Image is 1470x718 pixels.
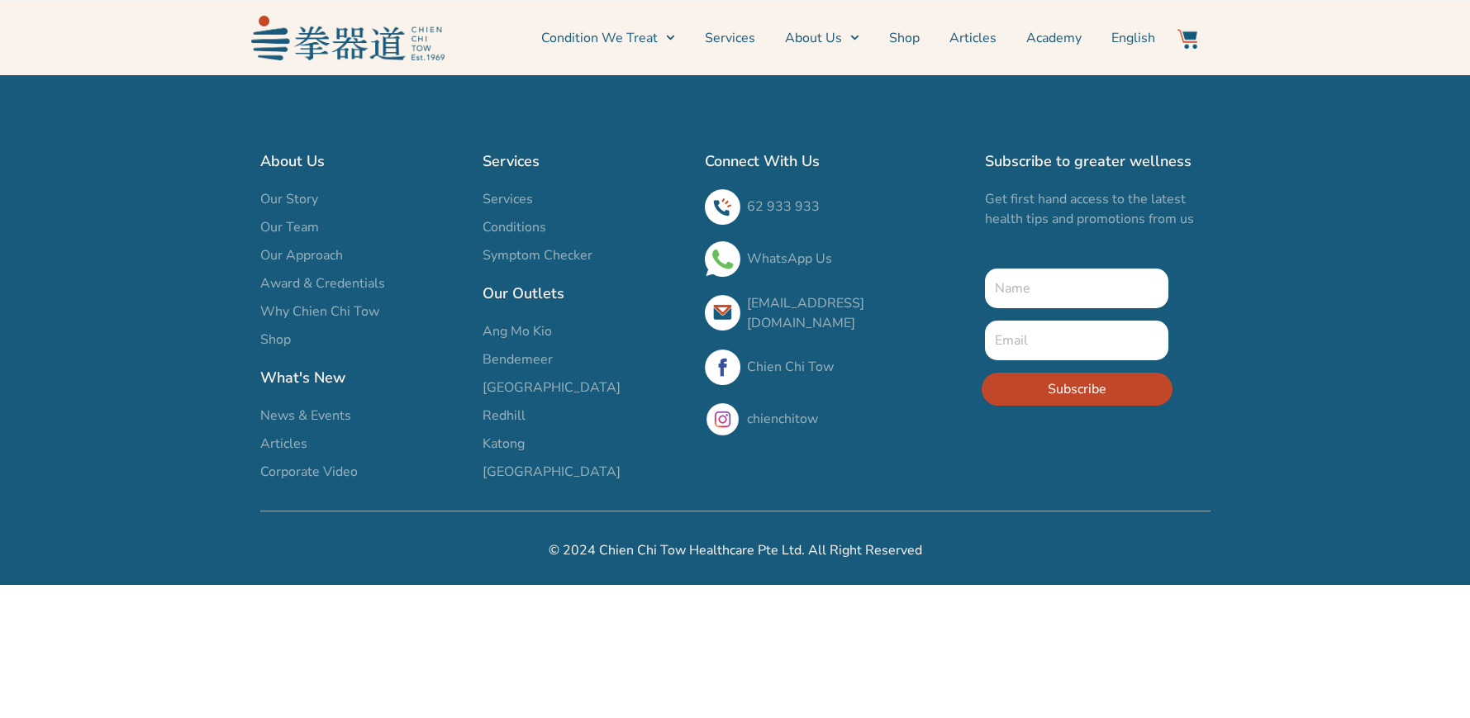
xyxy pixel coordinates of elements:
a: Articles [260,434,466,454]
span: English [1111,28,1155,48]
h2: Subscribe to greater wellness [985,150,1211,173]
h2: Our Outlets [483,282,688,305]
a: Chien Chi Tow [747,358,834,376]
a: Ang Mo Kio [483,321,688,341]
button: Subscribe [982,373,1173,406]
a: [GEOGRAPHIC_DATA] [483,462,688,482]
a: Shop [260,330,466,349]
a: Our Approach [260,245,466,265]
span: Why Chien Chi Tow [260,302,379,321]
a: Katong [483,434,688,454]
a: Why Chien Chi Tow [260,302,466,321]
a: Services [705,17,755,59]
a: Award & Credentials [260,273,466,293]
h2: Connect With Us [705,150,968,173]
span: Articles [260,434,307,454]
a: Corporate Video [260,462,466,482]
a: 62 933 933 [747,197,820,216]
form: New Form [985,269,1169,418]
span: Shop [260,330,291,349]
p: Get first hand access to the latest health tips and promotions from us [985,189,1211,229]
a: Our Team [260,217,466,237]
span: Redhill [483,406,526,426]
span: Symptom Checker [483,245,592,265]
a: About Us [785,17,859,59]
span: Ang Mo Kio [483,321,552,341]
a: Symptom Checker [483,245,688,265]
a: [EMAIL_ADDRESS][DOMAIN_NAME] [747,294,864,332]
input: Email [985,321,1169,360]
a: Academy [1026,17,1082,59]
a: News & Events [260,406,466,426]
a: Condition We Treat [541,17,675,59]
h2: Services [483,150,688,173]
img: Website Icon-03 [1177,29,1197,49]
a: [GEOGRAPHIC_DATA] [483,378,688,397]
span: Services [483,189,533,209]
span: Our Team [260,217,319,237]
span: News & Events [260,406,351,426]
span: Bendemeer [483,349,553,369]
a: English [1111,17,1155,59]
span: Corporate Video [260,462,358,482]
span: Award & Credentials [260,273,385,293]
a: Redhill [483,406,688,426]
a: Bendemeer [483,349,688,369]
span: Subscribe [1048,379,1106,399]
input: Name [985,269,1169,308]
a: Services [483,189,688,209]
nav: Menu [453,17,1155,59]
span: Conditions [483,217,546,237]
h2: What's New [260,366,466,389]
a: WhatsApp Us [747,250,832,268]
a: chienchitow [747,410,818,428]
a: Conditions [483,217,688,237]
a: Shop [889,17,920,59]
h2: © 2024 Chien Chi Tow Healthcare Pte Ltd. All Right Reserved [260,540,1211,560]
span: Our Story [260,189,318,209]
span: Katong [483,434,525,454]
span: [GEOGRAPHIC_DATA] [483,378,621,397]
a: Articles [949,17,997,59]
span: Our Approach [260,245,343,265]
h2: About Us [260,150,466,173]
a: Our Story [260,189,466,209]
span: [GEOGRAPHIC_DATA] [483,462,621,482]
